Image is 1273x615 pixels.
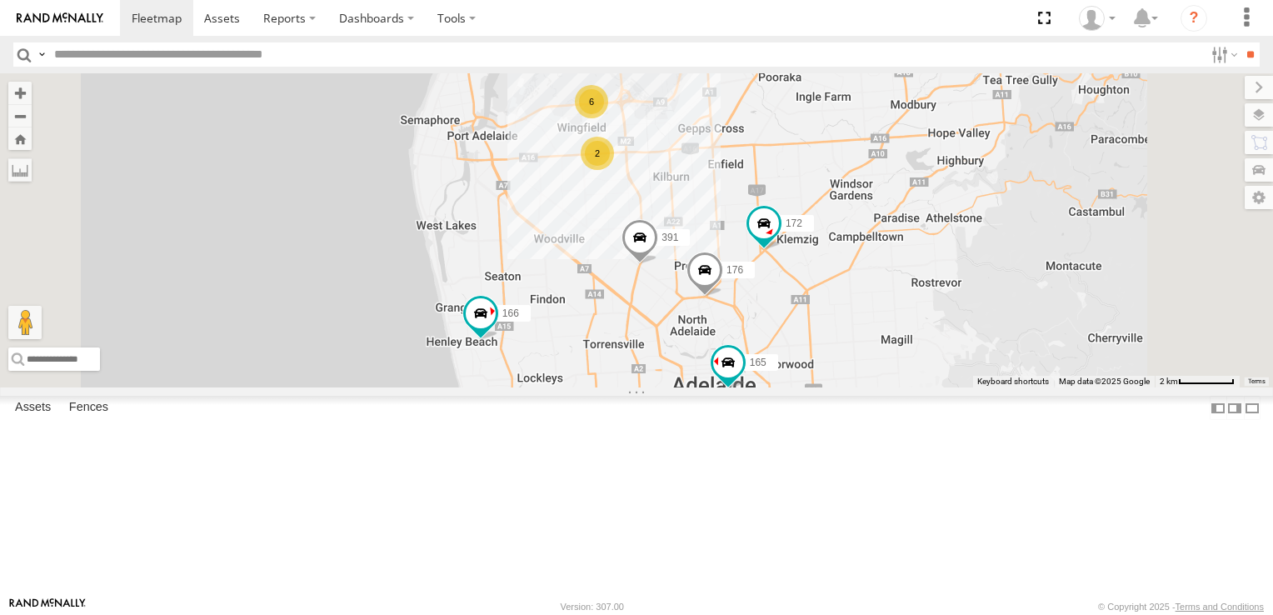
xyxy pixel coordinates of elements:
[661,231,678,242] span: 391
[1073,6,1121,31] div: Frank Cope
[1176,602,1264,612] a: Terms and Conditions
[7,397,59,420] label: Assets
[1181,5,1207,32] i: ?
[35,42,48,67] label: Search Query
[1210,396,1226,420] label: Dock Summary Table to the Left
[8,158,32,182] label: Measure
[8,104,32,127] button: Zoom out
[1226,396,1243,420] label: Dock Summary Table to the Right
[575,85,608,118] div: 6
[8,127,32,150] button: Zoom Home
[726,264,743,276] span: 176
[786,217,802,228] span: 172
[9,598,86,615] a: Visit our Website
[1155,376,1240,387] button: Map Scale: 2 km per 64 pixels
[561,602,624,612] div: Version: 307.00
[1245,186,1273,209] label: Map Settings
[1248,377,1266,384] a: Terms (opens in new tab)
[750,357,766,368] span: 165
[1244,396,1261,420] label: Hide Summary Table
[581,137,614,170] div: 2
[502,307,519,319] span: 166
[1205,42,1241,67] label: Search Filter Options
[1098,602,1264,612] div: © Copyright 2025 -
[977,376,1049,387] button: Keyboard shortcuts
[1059,377,1150,386] span: Map data ©2025 Google
[61,397,117,420] label: Fences
[8,82,32,104] button: Zoom in
[17,12,103,24] img: rand-logo.svg
[8,306,42,339] button: Drag Pegman onto the map to open Street View
[1160,377,1178,386] span: 2 km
